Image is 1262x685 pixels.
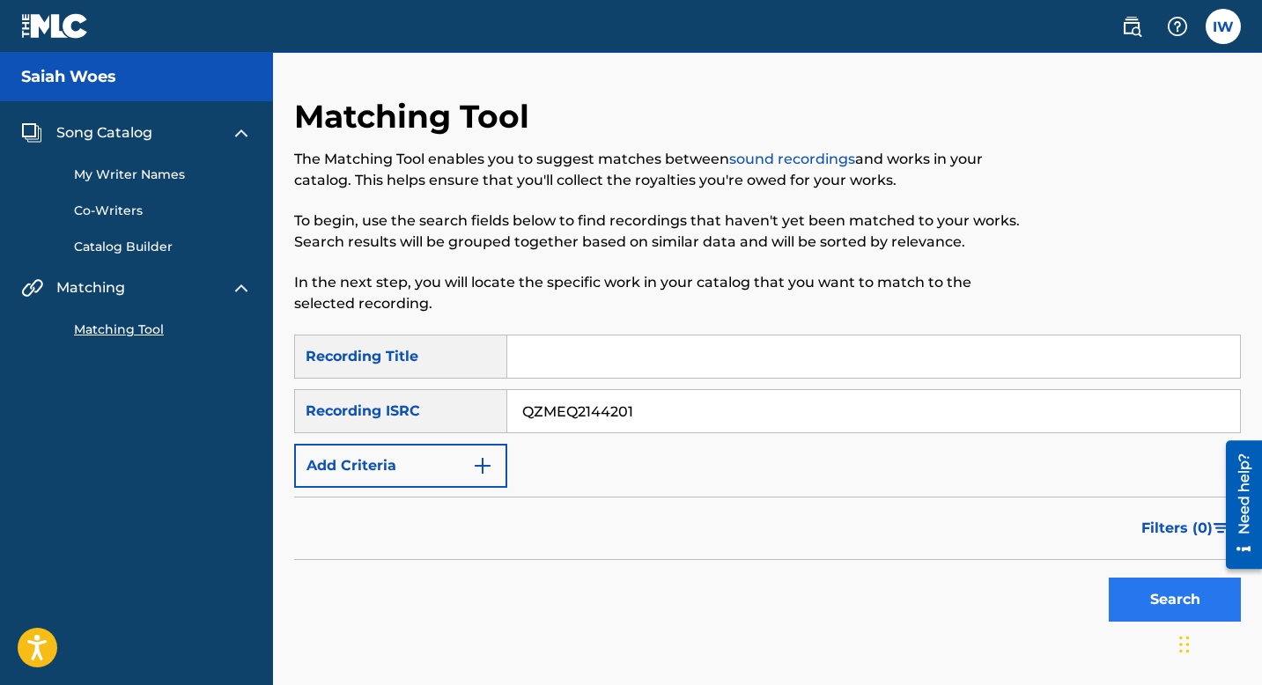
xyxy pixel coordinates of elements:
form: Search Form [294,335,1241,630]
div: User Menu [1206,9,1241,44]
button: Search [1109,578,1241,622]
a: Public Search [1114,9,1149,44]
img: MLC Logo [21,13,89,39]
a: Co-Writers [74,202,252,220]
span: Filters ( 0 ) [1141,518,1213,539]
span: Song Catalog [56,122,152,144]
img: search [1121,16,1142,37]
div: Drag [1179,618,1190,671]
img: Song Catalog [21,122,42,144]
iframe: Resource Center [1213,434,1262,576]
a: Matching Tool [74,320,252,339]
div: Help [1160,9,1195,44]
a: Catalog Builder [74,238,252,256]
img: help [1167,16,1188,37]
a: My Writer Names [74,166,252,184]
span: Matching [56,277,125,298]
p: The Matching Tool enables you to suggest matches between and works in your catalog. This helps en... [294,149,1023,191]
img: expand [231,122,252,144]
a: Song CatalogSong Catalog [21,122,152,144]
h5: Saiah Woes [21,67,116,87]
a: sound recordings [729,151,855,167]
iframe: Chat Widget [1174,600,1262,685]
button: Add Criteria [294,444,507,488]
p: In the next step, you will locate the specific work in your catalog that you want to match to the... [294,272,1023,314]
img: 9d2ae6d4665cec9f34b9.svg [472,455,493,476]
h2: Matching Tool [294,97,538,136]
p: To begin, use the search fields below to find recordings that haven't yet been matched to your wo... [294,210,1023,253]
button: Filters (0) [1131,506,1241,550]
img: Matching [21,277,43,298]
img: expand [231,277,252,298]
